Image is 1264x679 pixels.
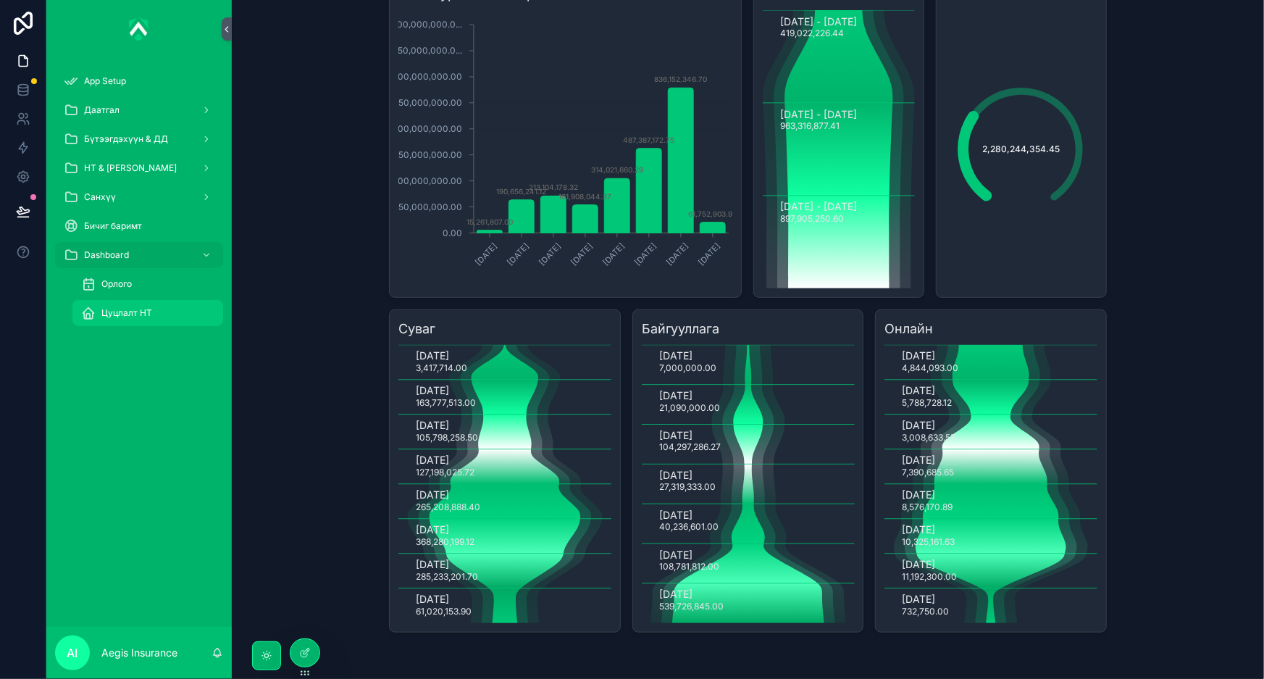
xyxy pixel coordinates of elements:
tspan: 0.00 [443,228,462,238]
text: 61,020,153.90 [416,606,472,617]
text: [DATE] [416,593,449,606]
tspan: 1,050,000,000.0... [386,45,462,56]
text: [DATE] [416,385,449,397]
text: 897,905,250.60 [780,213,844,224]
tspan: 150,000,000.00 [395,201,462,212]
text: 732,750.00 [902,606,949,617]
a: Орлого [72,271,223,297]
text: [DATE] [416,489,449,501]
text: [DATE] [902,524,935,536]
text: [DATE] [659,469,692,481]
text: [DATE] [902,593,935,606]
text: 27,319,333.00 [659,482,716,493]
a: НТ & [PERSON_NAME] [55,155,223,181]
text: 127,198,025.72 [416,467,474,478]
span: Бүтээгдэхүүн & ДД [84,133,168,145]
text: [DATE] [659,588,692,601]
p: Aegis Insurance [101,646,177,660]
text: 3,008,633.55 [902,432,955,443]
text: 213,104,178.32 [529,183,578,192]
text: 419,022,226.44 [780,28,844,38]
text: 105,798,258.50 [416,432,478,443]
span: App Setup [84,75,126,87]
text: 61,752,903.90 [689,209,737,218]
text: [DATE] [659,350,692,362]
text: 7,000,000.00 [659,362,716,373]
text: [DATE] [473,241,499,267]
text: 265,208,888.40 [416,501,480,512]
text: 104,297,286.27 [659,442,721,453]
h3: Суваг [398,319,611,339]
text: 15,261,807.00 [466,217,513,226]
text: 4,844,093.00 [902,362,958,373]
text: [DATE] [665,241,691,267]
text: 314,021,660.29 [591,166,643,175]
a: Dashboard [55,242,223,268]
text: 285,233,201.70 [416,571,478,582]
text: 487,387,172.75 [624,136,675,144]
text: [DATE] [902,350,935,362]
text: [DATE] - [DATE] [780,108,857,120]
tspan: 750,000,000.00 [393,97,462,108]
span: Цуцлалт НТ [101,307,152,319]
text: [DATE] [659,509,692,521]
a: App Setup [55,68,223,94]
tspan: 600,000,000.00 [393,123,462,134]
a: Санхүү [55,184,223,210]
div: scrollable content [46,58,232,345]
text: [DATE] [659,429,692,441]
text: [DATE] [416,559,449,571]
text: 3,417,714.00 [416,362,467,373]
text: 7,390,685.65 [902,467,954,478]
span: AI [67,644,78,662]
span: Бичиг баримт [84,220,142,232]
text: [DATE] [659,389,692,401]
text: [DATE] [537,241,564,267]
text: 21,090,000.00 [659,402,720,413]
text: [DATE] - [DATE] [780,201,857,213]
text: [DATE] [416,454,449,467]
text: 161,908,044.37 [559,192,612,201]
text: [DATE] [506,241,532,267]
text: [DATE] [902,454,935,467]
a: Цуцлалт НТ [72,300,223,326]
span: Санхүү [84,191,116,203]
h3: Байгууллага [642,319,855,339]
text: [DATE] [569,241,595,267]
text: 163,777,513.00 [416,397,476,408]
text: 40,236,601.00 [659,521,719,532]
text: 8,576,170.89 [902,501,953,512]
text: 5,788,728.12 [902,397,952,408]
tspan: 1,200,000,000.0... [386,19,462,30]
text: [DATE] [601,241,627,267]
text: 539,726,845.00 [659,601,724,612]
span: Даатгал [84,104,120,116]
text: [DATE] - [DATE] [780,15,857,28]
a: Даатгал [55,97,223,123]
text: 10,325,161.63 [902,536,955,547]
text: 836,152,346.70 [655,75,708,83]
h3: Онлайн [884,319,1097,339]
tspan: 450,000,000.00 [393,149,462,160]
a: Бичиг баримт [55,213,223,239]
text: 368,280,199.12 [416,536,474,547]
text: [DATE] [902,385,935,397]
span: Dashboard [84,249,129,261]
text: 190,656,241.12 [497,187,547,196]
tspan: 900,000,000.00 [393,71,462,82]
span: 2,280,244,354.45 [983,143,1060,155]
tspan: 300,000,000.00 [393,175,462,186]
a: Бүтээгдэхүүн & ДД [55,126,223,152]
text: 11,192,300.00 [902,571,957,582]
text: [DATE] [659,549,692,561]
text: 963,316,877.41 [780,120,840,131]
span: НТ & [PERSON_NAME] [84,162,177,174]
text: [DATE] [902,420,935,432]
text: [DATE] [416,350,449,362]
text: [DATE] [902,559,935,571]
img: App logo [129,17,149,41]
text: [DATE] [416,420,449,432]
text: [DATE] [633,241,659,267]
span: Орлого [101,278,132,290]
div: chart [398,10,732,288]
